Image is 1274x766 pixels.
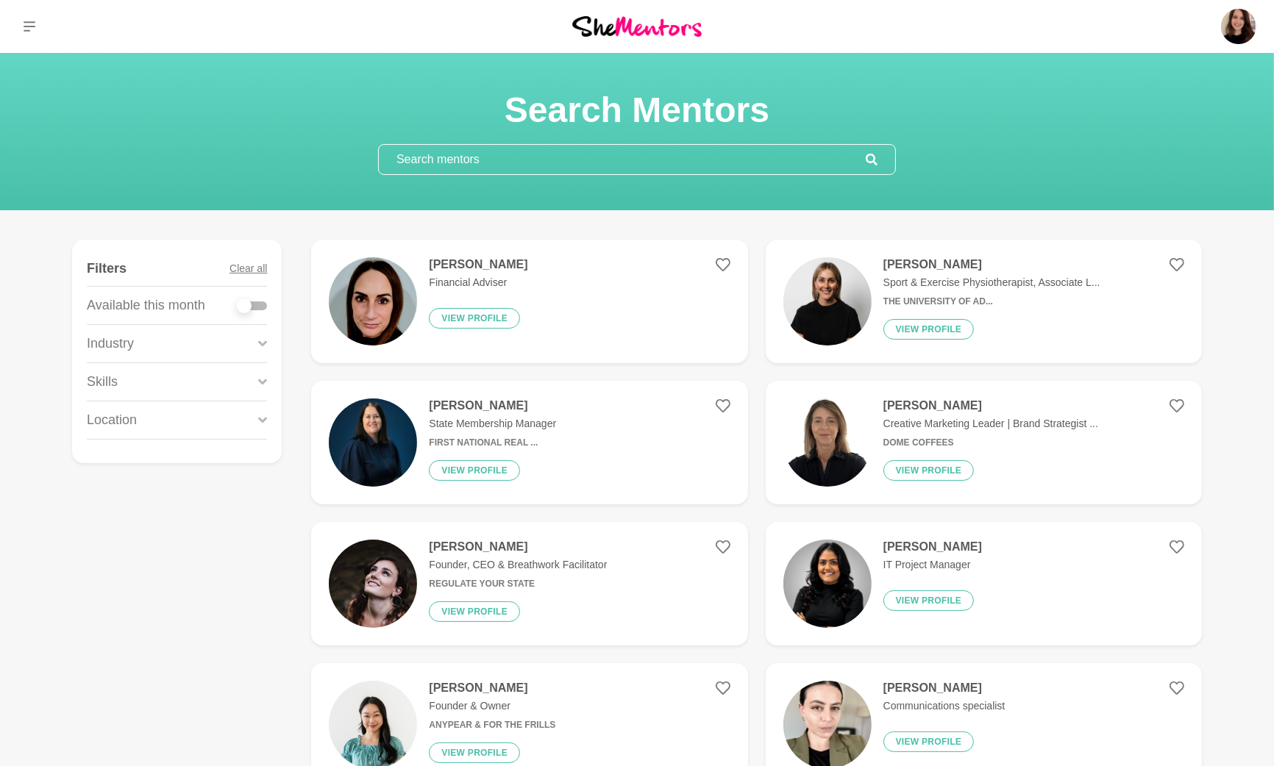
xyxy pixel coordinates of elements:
[429,742,520,763] button: View profile
[783,398,872,487] img: 675efa3b2e966e5c68b6c0b6a55f808c2d9d66a7-1333x2000.png
[379,145,866,174] input: Search mentors
[429,579,607,590] h6: Regulate Your State
[429,540,607,554] h4: [PERSON_NAME]
[783,540,872,628] img: 01aee5e50c87abfaa70c3c448cb39ff495e02bc9-1024x1024.jpg
[572,16,702,36] img: She Mentors Logo
[329,398,417,487] img: 069e74e823061df2a8545ae409222f10bd8cae5f-900x600.png
[429,557,607,573] p: Founder, CEO & Breathwork Facilitator
[883,275,1100,290] p: Sport & Exercise Physiotherapist, Associate L...
[329,257,417,346] img: 2462cd17f0db61ae0eaf7f297afa55aeb6b07152-1255x1348.jpg
[311,522,747,645] a: [PERSON_NAME]Founder, CEO & Breathwork FacilitatorRegulate Your StateView profile
[766,240,1202,363] a: [PERSON_NAME]Sport & Exercise Physiotherapist, Associate L...The University of Ad...View profile
[883,416,1098,432] p: Creative Marketing Leader | Brand Strategist ...
[87,410,137,430] p: Location
[429,698,555,714] p: Founder & Owner
[429,601,520,622] button: View profile
[883,681,1006,695] h4: [PERSON_NAME]
[311,381,747,504] a: [PERSON_NAME]State Membership ManagerFirst National Real ...View profile
[883,460,975,481] button: View profile
[429,275,527,290] p: Financial Adviser
[429,416,556,432] p: State Membership Manager
[883,398,1098,413] h4: [PERSON_NAME]
[883,296,1100,307] h6: The University of Ad...
[883,319,975,340] button: View profile
[883,731,975,752] button: View profile
[229,251,267,286] button: Clear all
[329,540,417,628] img: 8185ea49deb297eade9a2e5250249276829a47cd-920x897.jpg
[87,260,127,277] h4: Filters
[429,460,520,481] button: View profile
[883,437,1098,448] h6: Dome Coffees
[783,257,872,346] img: 523c368aa158c4209afe732df04685bb05a795a5-1125x1128.jpg
[883,257,1100,272] h4: [PERSON_NAME]
[883,557,982,573] p: IT Project Manager
[883,540,982,554] h4: [PERSON_NAME]
[766,381,1202,504] a: [PERSON_NAME]Creative Marketing Leader | Brand Strategist ...Dome CoffeesView profile
[87,372,118,392] p: Skills
[311,240,747,363] a: [PERSON_NAME]Financial AdviserView profile
[429,257,527,272] h4: [PERSON_NAME]
[429,720,555,731] h6: Anypear & For The Frills
[883,590,975,611] button: View profile
[429,398,556,413] h4: [PERSON_NAME]
[429,681,555,695] h4: [PERSON_NAME]
[429,308,520,329] button: View profile
[766,522,1202,645] a: [PERSON_NAME]IT Project ManagerView profile
[1221,9,1256,44] img: Ali Adey
[378,88,896,132] h1: Search Mentors
[87,334,134,354] p: Industry
[883,698,1006,714] p: Communications specialist
[87,296,205,315] p: Available this month
[429,437,556,448] h6: First National Real ...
